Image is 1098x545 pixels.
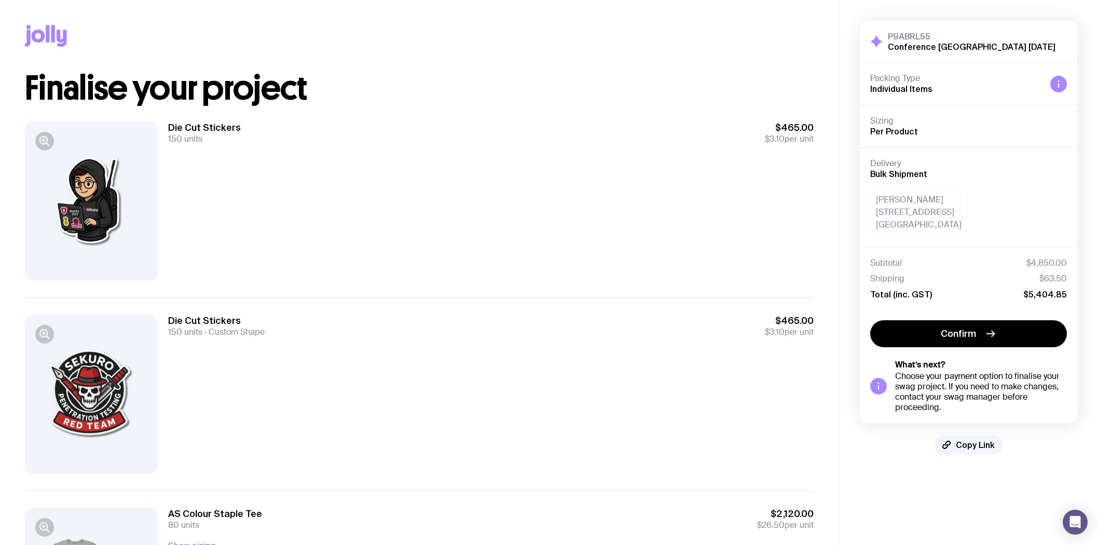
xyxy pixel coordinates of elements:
[765,134,814,144] span: per unit
[757,520,785,530] span: $26.50
[168,121,241,134] h3: Die Cut Stickers
[765,315,814,327] span: $465.00
[941,328,976,340] span: Confirm
[765,326,785,337] span: $3.10
[168,133,202,144] span: 150 units
[765,133,785,144] span: $3.10
[888,31,1055,42] h3: P9ABRL55
[168,520,199,530] span: 80 units
[934,435,1003,454] button: Copy Link
[1023,289,1067,299] span: $5,404.85
[870,320,1067,347] button: Confirm
[25,72,814,105] h1: Finalise your project
[895,360,1067,370] h5: What’s next?
[168,326,202,337] span: 150 units
[1026,258,1067,268] span: $4,850.00
[757,520,814,530] span: per unit
[956,440,995,450] span: Copy Link
[870,116,1067,126] h4: Sizing
[765,327,814,337] span: per unit
[202,326,265,337] span: Custom Shape
[765,121,814,134] span: $465.00
[870,158,1067,169] h4: Delivery
[1063,510,1088,535] div: Open Intercom Messenger
[870,188,967,237] div: [PERSON_NAME] [STREET_ADDRESS] [GEOGRAPHIC_DATA]
[870,169,927,179] span: Bulk Shipment
[168,508,262,520] h3: AS Colour Staple Tee
[757,508,814,520] span: $2,120.00
[888,42,1055,52] h2: Conference [GEOGRAPHIC_DATA] [DATE]
[168,315,265,327] h3: Die Cut Stickers
[870,274,904,284] span: Shipping
[895,371,1067,413] div: Choose your payment option to finalise your swag project. If you need to make changes, contact yo...
[870,289,932,299] span: Total (inc. GST)
[870,84,932,93] span: Individual Items
[870,127,918,136] span: Per Product
[1039,274,1067,284] span: $63.50
[870,73,1042,84] h4: Packing Type
[870,258,902,268] span: Subtotal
